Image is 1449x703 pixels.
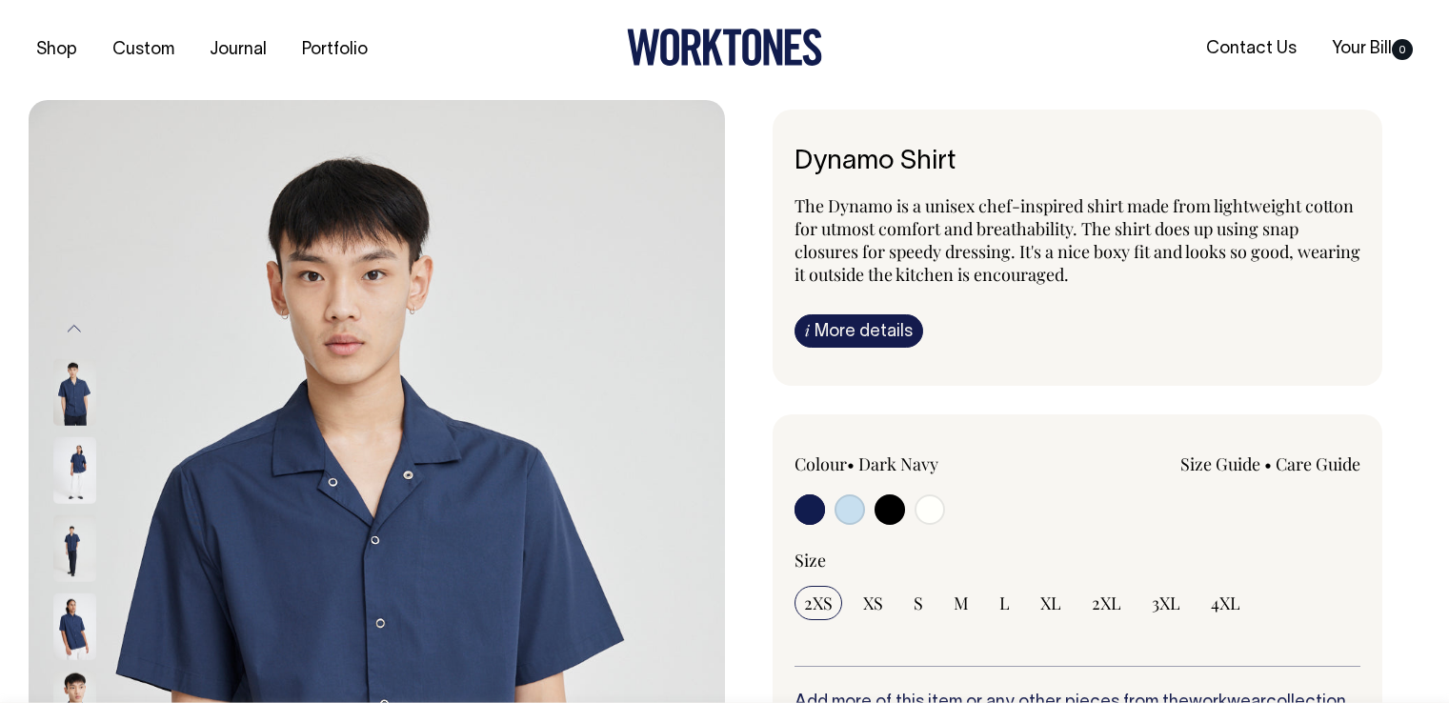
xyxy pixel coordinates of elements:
[53,514,96,581] img: dark-navy
[999,592,1010,614] span: L
[990,586,1019,620] input: L
[1264,452,1272,475] span: •
[1152,592,1180,614] span: 3XL
[1031,586,1071,620] input: XL
[60,308,89,351] button: Previous
[1211,592,1240,614] span: 4XL
[795,314,923,348] a: iMore details
[795,549,1361,572] div: Size
[914,592,923,614] span: S
[904,586,933,620] input: S
[805,320,810,340] span: i
[954,592,969,614] span: M
[858,452,938,475] label: Dark Navy
[1082,586,1131,620] input: 2XL
[29,34,85,66] a: Shop
[847,452,855,475] span: •
[1180,452,1260,475] a: Size Guide
[854,586,893,620] input: XS
[795,586,842,620] input: 2XS
[53,593,96,659] img: dark-navy
[202,34,274,66] a: Journal
[1092,592,1121,614] span: 2XL
[1324,33,1420,65] a: Your Bill0
[795,194,1360,286] span: The Dynamo is a unisex chef-inspired shirt made from lightweight cotton for utmost comfort and br...
[1198,33,1304,65] a: Contact Us
[863,592,883,614] span: XS
[795,148,1361,177] h6: Dynamo Shirt
[1276,452,1360,475] a: Care Guide
[294,34,375,66] a: Portfolio
[804,592,833,614] span: 2XS
[1392,39,1413,60] span: 0
[53,436,96,503] img: dark-navy
[944,586,978,620] input: M
[105,34,182,66] a: Custom
[1201,586,1250,620] input: 4XL
[1142,586,1190,620] input: 3XL
[795,452,1021,475] div: Colour
[53,358,96,425] img: dark-navy
[1040,592,1061,614] span: XL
